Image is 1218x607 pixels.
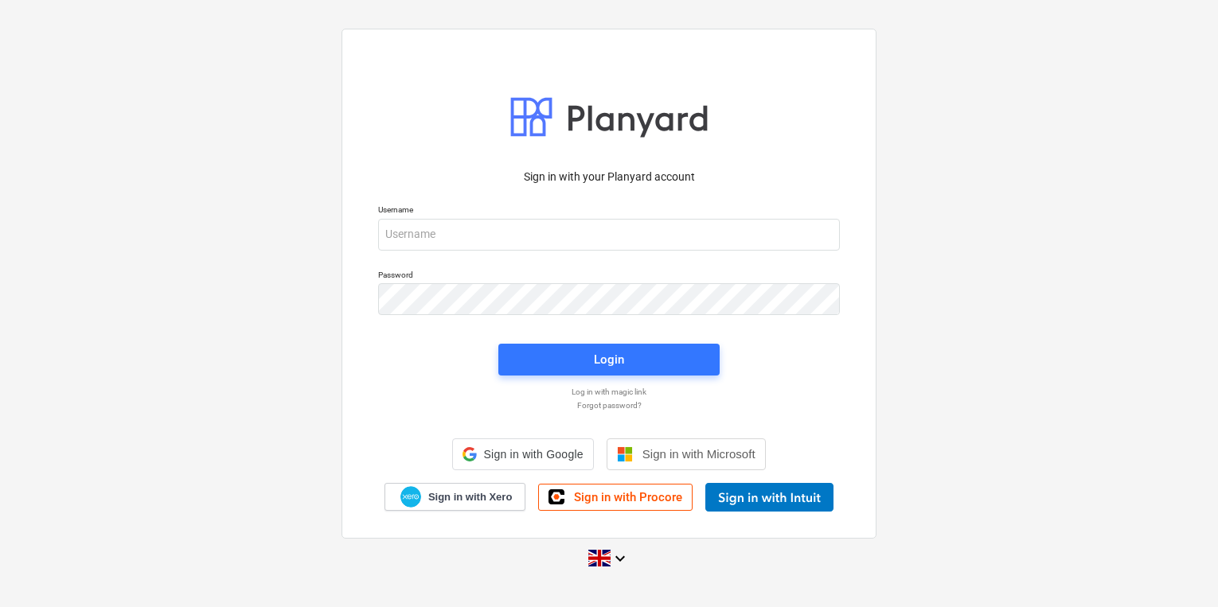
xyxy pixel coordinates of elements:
div: Sign in with Google [452,438,593,470]
img: Microsoft logo [617,446,633,462]
p: Username [378,204,840,218]
span: Sign in with Procore [574,490,682,504]
p: Password [378,270,840,283]
a: Log in with magic link [370,387,848,397]
span: Sign in with Xero [428,490,512,504]
a: Sign in with Xero [385,483,526,511]
button: Login [498,344,720,375]
span: Sign in with Microsoft [642,447,755,461]
a: Forgot password? [370,400,848,411]
i: keyboard_arrow_down [611,549,630,568]
div: Login [594,349,624,370]
a: Sign in with Procore [538,484,693,511]
input: Username [378,219,840,251]
img: Xero logo [400,486,421,508]
span: Sign in with Google [483,448,583,461]
p: Sign in with your Planyard account [378,169,840,185]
